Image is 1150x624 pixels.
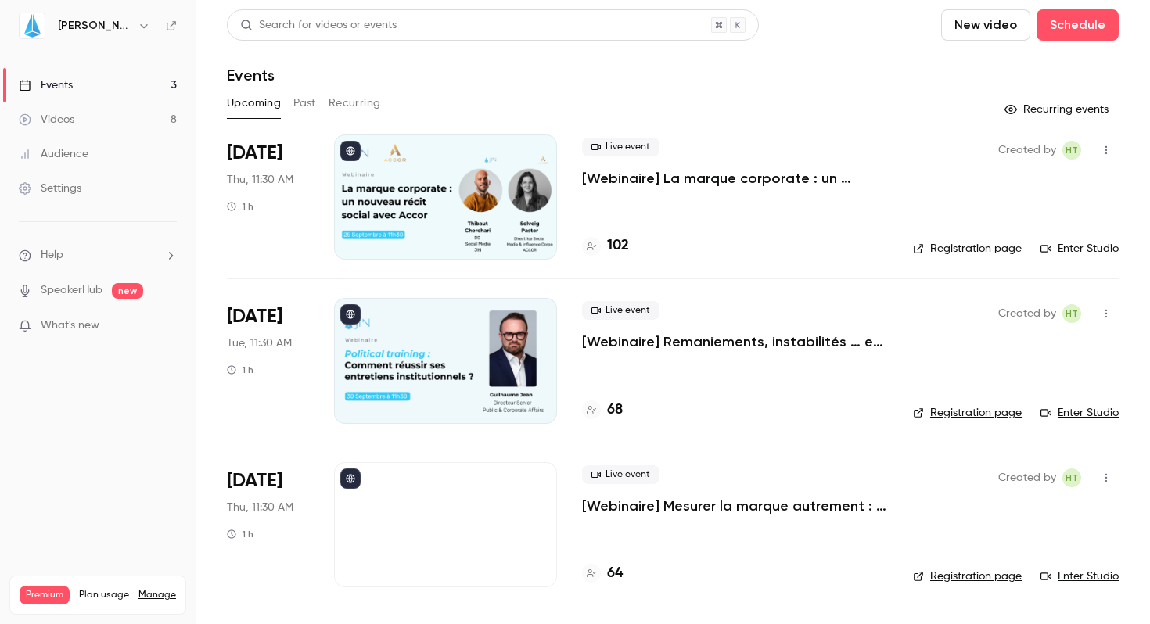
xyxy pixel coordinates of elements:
span: Help [41,247,63,264]
div: Sep 25 Thu, 11:30 AM (Europe/Paris) [227,134,309,260]
a: Registration page [913,241,1022,256]
a: Enter Studio [1040,405,1119,421]
div: Oct 2 Thu, 11:30 AM (Europe/Paris) [227,462,309,587]
span: Created by [998,468,1056,487]
h1: Events [227,66,275,84]
span: [DATE] [227,304,282,329]
div: Settings [19,181,81,196]
a: Enter Studio [1040,568,1119,584]
a: Manage [138,589,176,601]
div: Audience [19,146,88,162]
div: 1 h [227,364,253,376]
a: SpeakerHub [41,282,102,299]
li: help-dropdown-opener [19,247,177,264]
h4: 102 [607,235,629,256]
span: Hugo Tauzin [1062,304,1081,323]
button: Recurring [329,91,381,116]
span: Plan usage [79,589,129,601]
a: [Webinaire] La marque corporate : un nouveau récit social avec [PERSON_NAME] [582,169,888,188]
h6: [PERSON_NAME] [58,18,131,34]
span: HT [1066,304,1078,323]
img: JIN [20,13,45,38]
span: What's new [41,317,99,334]
span: Premium [20,586,70,604]
span: Created by [998,304,1056,323]
button: Upcoming [227,91,281,116]
span: Hugo Tauzin [1062,141,1081,160]
span: Live event [582,138,659,156]
button: Recurring events [997,97,1119,122]
a: 68 [582,400,623,421]
span: Thu, 11:30 AM [227,172,293,188]
h4: 64 [607,563,623,584]
h4: 68 [607,400,623,421]
span: Created by [998,141,1056,160]
button: Schedule [1037,9,1119,41]
div: 1 h [227,200,253,213]
div: Sep 30 Tue, 11:30 AM (Europe/Paris) [227,298,309,423]
span: Tue, 11:30 AM [227,335,292,351]
a: [Webinaire] Mesurer la marque autrement : du baromètre image au brand impact [582,497,888,515]
button: New video [941,9,1030,41]
div: Events [19,77,73,93]
div: 1 h [227,528,253,540]
div: Search for videos or events [240,17,397,34]
span: Thu, 11:30 AM [227,500,293,515]
span: Live event [582,465,659,484]
span: HT [1066,141,1078,160]
iframe: Noticeable Trigger [158,319,177,333]
span: HT [1066,468,1078,487]
span: [DATE] [227,141,282,166]
div: Videos [19,112,74,127]
span: Live event [582,301,659,320]
a: 102 [582,235,629,256]
a: Registration page [913,405,1022,421]
span: [DATE] [227,468,282,493]
span: new [112,283,143,299]
span: Hugo Tauzin [1062,468,1081,487]
a: Enter Studio [1040,241,1119,256]
button: Past [293,91,316,116]
a: Registration page [913,568,1022,584]
a: [Webinaire] Remaniements, instabilités … et impact : comment réussir ses entretiens institutionne... [582,332,888,351]
a: 64 [582,563,623,584]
